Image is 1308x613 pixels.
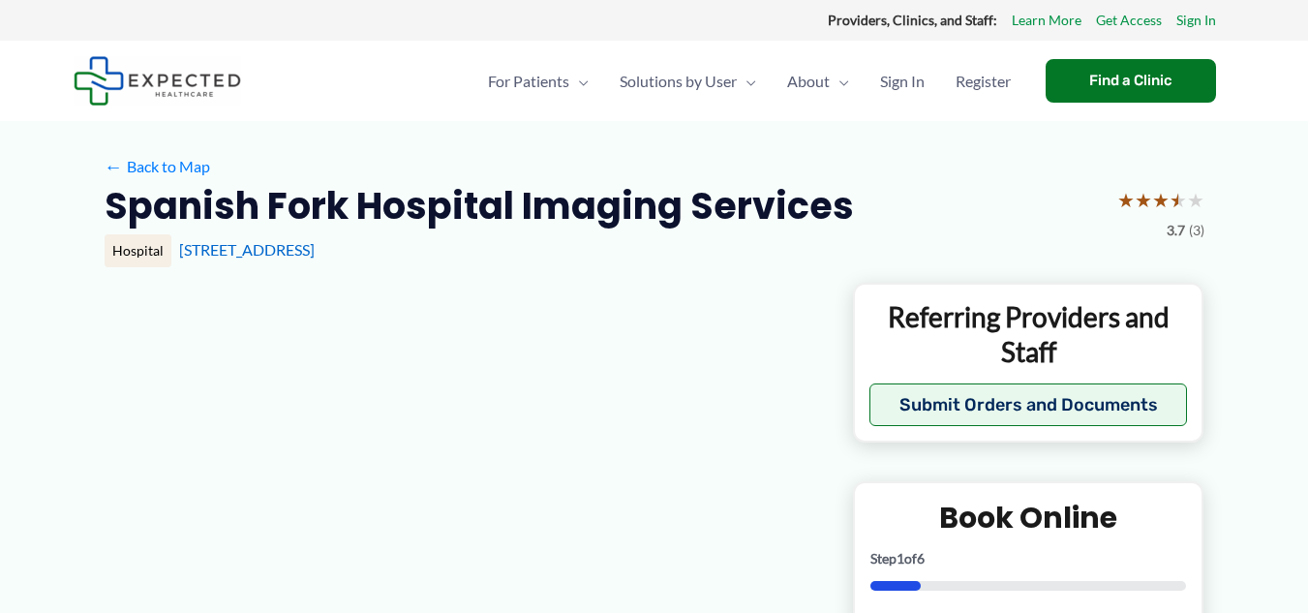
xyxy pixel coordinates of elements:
[74,56,241,106] img: Expected Healthcare Logo - side, dark font, small
[105,157,123,175] span: ←
[828,12,997,28] strong: Providers, Clinics, and Staff:
[917,550,925,567] span: 6
[620,47,737,115] span: Solutions by User
[1187,182,1204,218] span: ★
[897,550,904,567] span: 1
[737,47,756,115] span: Menu Toggle
[472,47,604,115] a: For PatientsMenu Toggle
[105,234,171,267] div: Hospital
[1117,182,1135,218] span: ★
[1046,59,1216,103] a: Find a Clinic
[956,47,1011,115] span: Register
[105,152,210,181] a: ←Back to Map
[488,47,569,115] span: For Patients
[869,299,1188,370] p: Referring Providers and Staff
[1189,218,1204,243] span: (3)
[472,47,1026,115] nav: Primary Site Navigation
[1012,8,1081,33] a: Learn More
[940,47,1026,115] a: Register
[179,240,315,259] a: [STREET_ADDRESS]
[1135,182,1152,218] span: ★
[870,552,1187,566] p: Step of
[1170,182,1187,218] span: ★
[869,383,1188,426] button: Submit Orders and Documents
[830,47,849,115] span: Menu Toggle
[880,47,925,115] span: Sign In
[1096,8,1162,33] a: Get Access
[105,182,854,230] h2: Spanish Fork Hospital Imaging Services
[865,47,940,115] a: Sign In
[569,47,589,115] span: Menu Toggle
[1167,218,1185,243] span: 3.7
[787,47,830,115] span: About
[1152,182,1170,218] span: ★
[772,47,865,115] a: AboutMenu Toggle
[870,499,1187,536] h2: Book Online
[604,47,772,115] a: Solutions by UserMenu Toggle
[1176,8,1216,33] a: Sign In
